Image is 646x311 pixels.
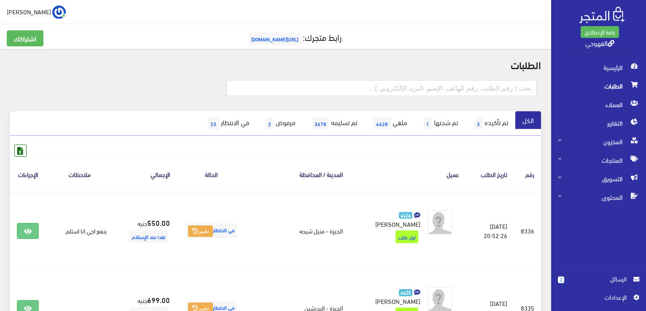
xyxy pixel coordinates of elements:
a: 4425 [PERSON_NAME] [363,287,420,306]
a: رابط متجرك:[URL][DOMAIN_NAME] [247,29,342,45]
span: 23 [208,117,219,130]
strong: 699.00 [147,294,170,305]
a: تم تأكيده3 [465,111,515,136]
span: 2 [558,276,564,283]
span: 4628 [374,117,390,130]
th: ملاحظات [46,157,113,192]
span: [URL][DOMAIN_NAME] [249,32,301,45]
span: 2 [266,117,274,130]
img: avatar.png [427,210,452,235]
a: 2 الرسائل [558,274,639,292]
a: المحتوى [551,188,646,206]
span: الرئيسية [558,58,639,77]
a: اﻹعدادات [558,292,639,306]
span: 3 [474,117,482,130]
span: اﻹعدادات [565,292,626,302]
th: عميل [350,157,466,192]
a: العملاء [551,95,646,114]
a: التقارير [551,114,646,132]
th: الإجراءات [10,157,46,192]
a: المنتجات [551,151,646,169]
span: [PERSON_NAME] [375,295,420,307]
td: 8336 [514,192,541,270]
span: 4425 [399,289,413,296]
span: العملاء [558,95,639,114]
a: مرفوض2 [256,111,303,136]
a: 4426 [PERSON_NAME] [363,210,420,228]
span: اول طلب [396,231,418,243]
a: تم شحنها1 [415,111,465,136]
a: اشتراكك [7,30,43,46]
h2: الطلبات [10,59,541,70]
span: [PERSON_NAME] [7,6,51,17]
span: المخزون [558,132,639,151]
a: تم تسليمه3678 [303,111,364,136]
span: الرسائل [571,274,627,284]
input: بحث ( رقم الطلب, رقم الهاتف, الإسم, البريد اﻹلكتروني )... [226,80,537,96]
span: 1 [424,117,432,130]
span: المحتوى [558,188,639,206]
img: ... [52,5,66,19]
th: الحالة [177,157,246,192]
a: باقة الإنطلاق [581,26,619,38]
th: اﻹجمالي [113,157,177,192]
span: المنتجات [558,151,639,169]
th: المدينة / المحافظة [246,157,350,192]
a: المخزون [551,132,646,151]
td: الجيزة - منيل شيحه [246,192,350,270]
a: الرئيسية [551,58,646,77]
span: الطلبات [558,77,639,95]
strong: 550.00 [147,217,170,228]
th: تاريخ الطلب [466,157,514,192]
a: ... [PERSON_NAME] [7,5,66,19]
span: [PERSON_NAME] [375,218,420,230]
a: ملغي4628 [364,111,415,136]
span: نقدا عند الإستلام [129,230,168,243]
a: في الانتظار23 [199,111,256,136]
button: تغيير [188,225,213,237]
td: [DATE] 20:52:26 [466,192,514,270]
span: 4426 [399,212,413,219]
td: جنيه [113,192,177,270]
a: الطلبات [551,77,646,95]
img: . [579,7,624,23]
a: القهوجي [585,37,614,49]
td: ينفع اجي انا استلم [46,192,113,270]
span: 3678 [312,117,329,130]
span: التسويق [558,169,639,188]
a: الكل [515,111,541,129]
th: رقم [514,157,541,192]
span: في الانتظار [186,223,237,238]
span: التقارير [558,114,639,132]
